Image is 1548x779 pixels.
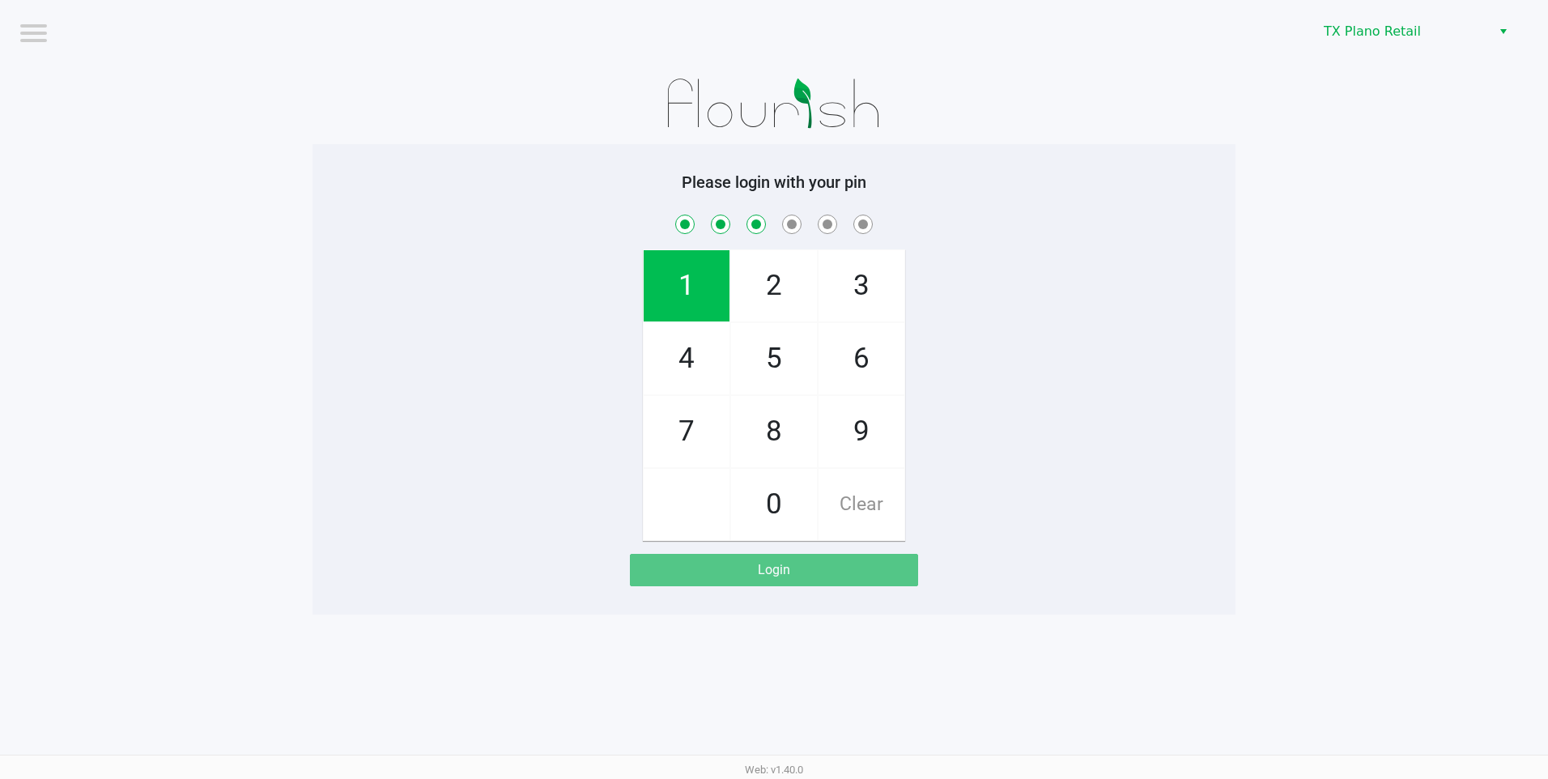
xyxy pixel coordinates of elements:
span: 3 [819,250,904,321]
span: 6 [819,323,904,394]
span: 2 [731,250,817,321]
span: 5 [731,323,817,394]
h5: Please login with your pin [325,172,1223,192]
span: 1 [644,250,729,321]
span: 7 [644,396,729,467]
span: 8 [731,396,817,467]
span: Web: v1.40.0 [745,764,803,776]
span: Clear [819,469,904,540]
span: 4 [644,323,729,394]
span: TX Plano Retail [1324,22,1482,41]
span: 0 [731,469,817,540]
span: 9 [819,396,904,467]
button: Select [1491,17,1515,46]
